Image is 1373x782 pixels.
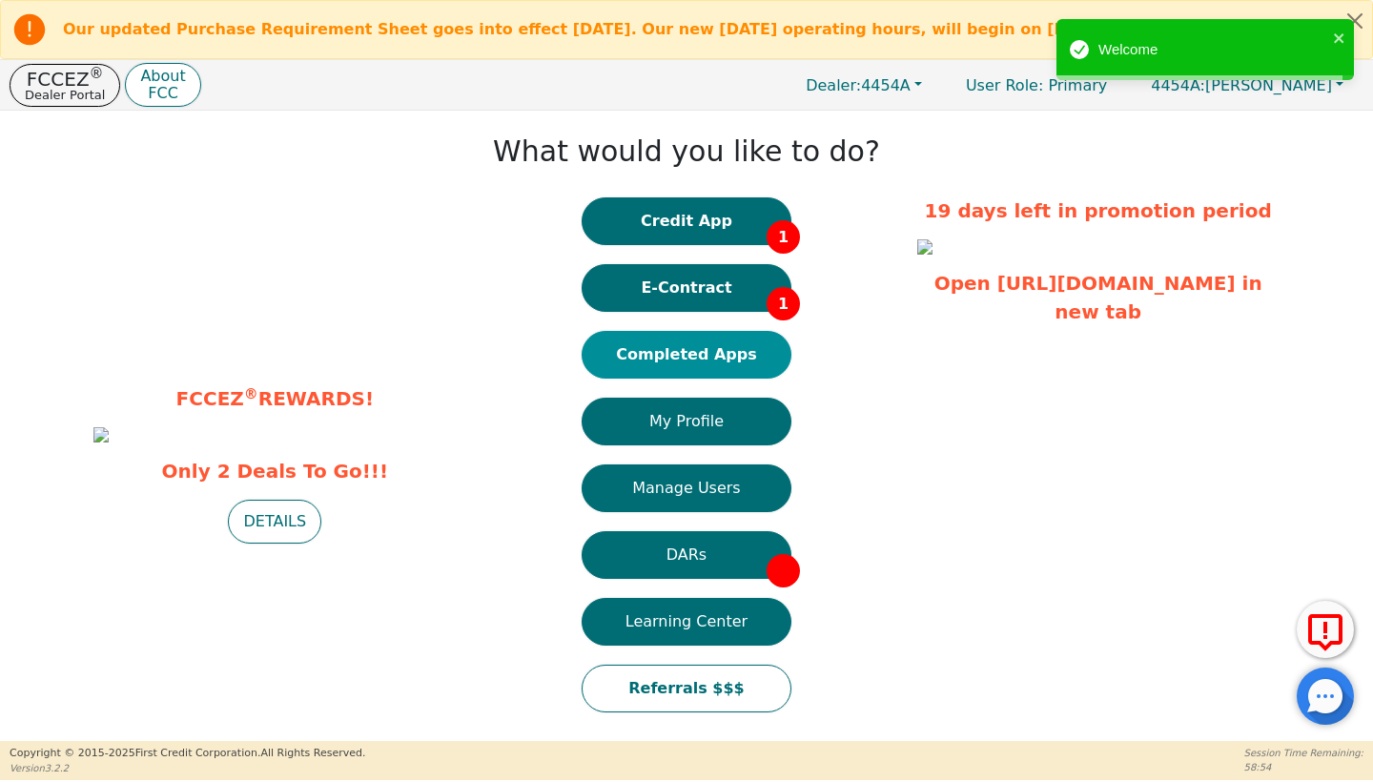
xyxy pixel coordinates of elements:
[1338,1,1372,40] button: Close alert
[25,70,105,89] p: FCCEZ
[1333,27,1346,49] button: close
[1297,601,1354,658] button: Report Error to FCC
[767,287,800,320] span: 1
[10,761,365,775] p: Version 3.2.2
[1244,760,1363,774] p: 58:54
[966,76,1043,94] span: User Role :
[947,67,1126,104] a: User Role: Primary
[582,531,791,579] button: DARs
[260,747,365,759] span: All Rights Reserved.
[1098,39,1327,61] div: Welcome
[917,196,1280,225] p: 19 days left in promotion period
[25,89,105,101] p: Dealer Portal
[947,67,1126,104] p: Primary
[140,86,185,101] p: FCC
[1244,746,1363,760] p: Session Time Remaining:
[93,427,109,442] img: 1c629aca-f9e0-49e9-baef-41f706f4bd7b
[1151,76,1332,94] span: [PERSON_NAME]
[582,598,791,646] button: Learning Center
[93,457,456,485] span: Only 2 Deals To Go!!!
[10,64,120,107] button: FCCEZ®Dealer Portal
[125,63,200,108] button: AboutFCC
[582,264,791,312] button: E-Contract1
[806,76,911,94] span: 4454A
[63,20,1111,38] b: Our updated Purchase Requirement Sheet goes into effect [DATE]. Our new [DATE] operating hours, w...
[582,464,791,512] button: Manage Users
[93,384,456,413] p: FCCEZ REWARDS!
[228,500,321,544] button: DETAILS
[582,665,791,712] button: Referrals $$$
[767,220,800,254] span: 1
[582,331,791,379] button: Completed Apps
[582,197,791,245] button: Credit App1
[786,71,942,100] button: Dealer:4454A
[90,65,104,82] sup: ®
[244,385,258,402] sup: ®
[806,76,861,94] span: Dealer:
[917,239,932,255] img: af8cb13e-5092-41a7-9b77-10277417f8ed
[582,398,791,445] button: My Profile
[10,746,365,762] p: Copyright © 2015- 2025 First Credit Corporation.
[140,69,185,84] p: About
[493,134,880,169] h1: What would you like to do?
[1151,76,1205,94] span: 4454A:
[934,272,1262,323] a: Open [URL][DOMAIN_NAME] in new tab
